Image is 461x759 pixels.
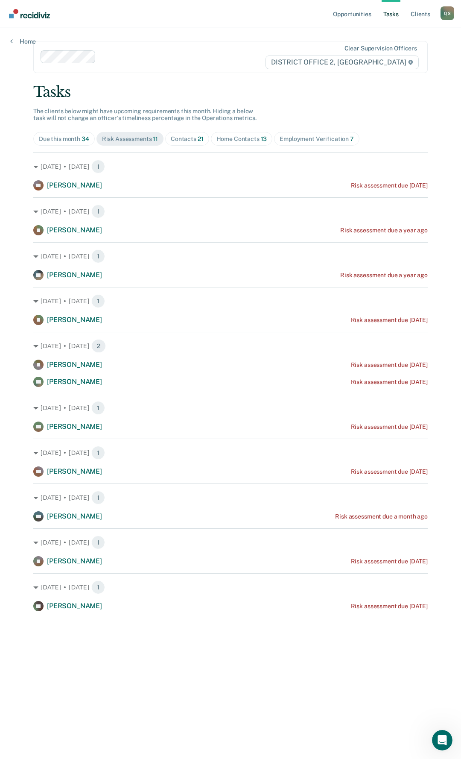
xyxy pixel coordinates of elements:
span: 1 [91,401,105,415]
span: 2 [91,339,106,353]
button: Gif picker [27,280,34,287]
button: Profile dropdown button [441,6,454,20]
div: [DATE] • [DATE] 1 [33,580,428,594]
div: [DATE] • [DATE] 1 [33,446,428,460]
span: [PERSON_NAME] [47,422,102,431]
span: 1 [91,249,105,263]
div: We are so excited to announce a brand new feature: 📣 [18,93,153,110]
span: 7 [350,135,354,142]
span: from Recidiviz [84,63,123,70]
div: Risk assessment due [DATE] [351,378,428,386]
div: Q S [441,6,454,20]
button: Home [134,3,150,20]
div: [DATE] • [DATE] 1 [33,160,428,173]
span: [PERSON_NAME] [47,360,102,369]
div: Risk assessment due [DATE] [351,423,428,431]
button: Start recording [54,280,61,287]
div: Risk assessment due a year ago [340,272,428,279]
iframe: Intercom live chat [432,730,452,750]
span: [PERSON_NAME] [38,63,84,70]
div: [DATE] • [DATE] 1 [33,536,428,549]
div: Due this month [39,135,89,143]
span: [PERSON_NAME] [47,271,102,279]
div: [DATE] • [DATE] 1 [33,401,428,415]
div: Clear supervision officers [344,45,417,52]
span: [PERSON_NAME] [47,316,102,324]
textarea: Message… [7,262,163,276]
div: Risk assessment due [DATE] [351,558,428,565]
button: Upload attachment [41,280,47,287]
span: 13 [261,135,267,142]
span: 1 [91,536,105,549]
div: Kim says… [7,49,164,137]
div: Hi [PERSON_NAME], [18,80,153,89]
div: Contacts [171,135,204,143]
button: go back [6,3,22,20]
span: DISTRICT OFFICE 2, [GEOGRAPHIC_DATA] [266,56,419,69]
span: [PERSON_NAME] [47,181,102,189]
img: Recidiviz [9,9,50,18]
span: [PERSON_NAME] [47,602,102,610]
span: [PERSON_NAME] [47,512,102,520]
span: 34 [82,135,89,142]
span: 1 [91,160,105,173]
a: Home [10,38,36,45]
div: Close [150,3,165,19]
span: [PERSON_NAME] [47,467,102,475]
span: 1 [91,205,105,218]
div: Risk assessment due [DATE] [351,316,428,324]
div: Risk Assessments [102,135,158,143]
div: [DATE] • [DATE] 1 [33,205,428,218]
div: Risk assessment due a year ago [340,227,428,234]
div: Risk assessment due [DATE] [351,361,428,369]
h1: [PERSON_NAME] [41,4,97,11]
span: The clients below might have upcoming requirements this month. Hiding a below task will not chang... [33,108,257,122]
div: [DATE] • [DATE] 1 [33,294,428,308]
p: Active 30m ago [41,11,85,19]
span: 11 [153,135,158,142]
div: Risk assessment due a month ago [335,513,428,520]
img: Profile image for Kim [18,60,31,73]
div: Employment Verification [280,135,354,143]
div: Risk assessment due [DATE] [351,182,428,189]
span: 1 [91,294,105,308]
span: 21 [198,135,204,142]
span: [PERSON_NAME] [47,226,102,234]
div: Tasks [33,83,428,101]
button: Send a message… [146,276,160,290]
button: Emoji picker [13,280,20,287]
div: Profile image for Kim[PERSON_NAME]from RecidivizHi [PERSON_NAME],We are so excited to announce a ... [7,49,164,127]
div: Risk assessment due [DATE] [351,603,428,610]
img: Profile image for Kim [24,5,38,18]
span: [PERSON_NAME] [47,557,102,565]
span: 1 [91,580,105,594]
div: Risk assessment due [DATE] [351,468,428,475]
div: [DATE] • [DATE] 2 [33,339,428,353]
span: [PERSON_NAME] [47,378,102,386]
span: 1 [91,446,105,460]
div: [DATE] • [DATE] 1 [33,491,428,504]
div: [DATE] • [DATE] 1 [33,249,428,263]
div: Home Contacts [216,135,267,143]
span: 1 [91,491,105,504]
